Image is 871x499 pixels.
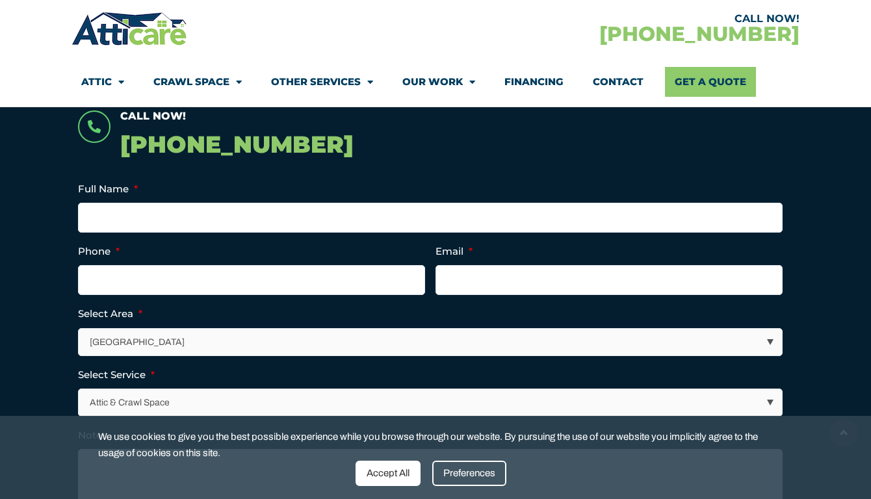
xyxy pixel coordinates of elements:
a: Financing [504,67,564,97]
a: Get A Quote [665,67,756,97]
a: Contact [593,67,643,97]
a: Crawl Space [153,67,242,97]
label: Select Area [78,307,142,320]
div: Accept All [356,461,421,486]
label: Phone [78,245,120,258]
label: Select Service [78,368,155,381]
span: We use cookies to give you the best possible experience while you browse through our website. By ... [98,429,764,461]
div: Preferences [432,461,506,486]
a: Attic [81,67,124,97]
label: Full Name [78,183,138,196]
span: Call Now! [120,110,186,122]
label: Email [435,245,473,258]
nav: Menu [81,67,790,97]
a: Other Services [271,67,373,97]
a: Our Work [402,67,475,97]
div: CALL NOW! [435,14,799,24]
